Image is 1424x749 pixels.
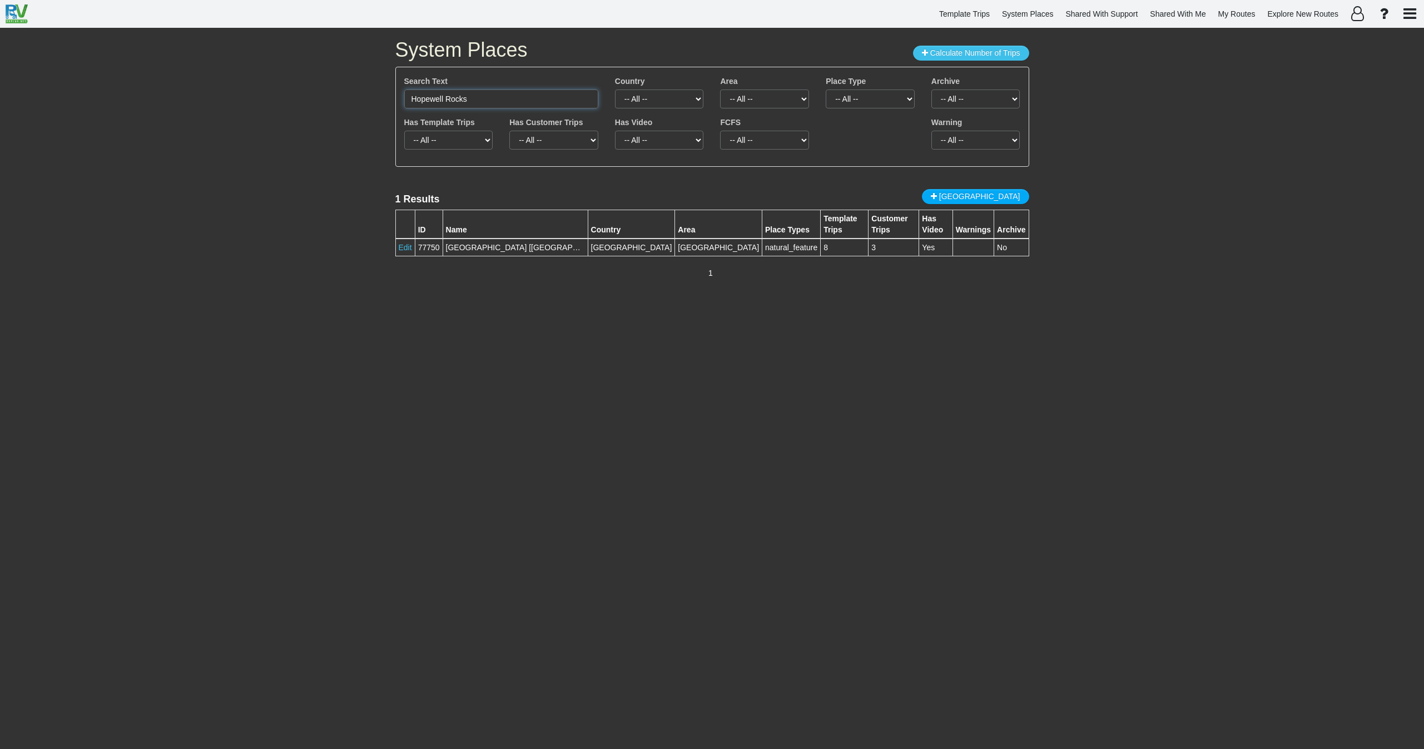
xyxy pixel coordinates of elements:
span: [GEOGRAPHIC_DATA] [939,192,1020,201]
label: Has Customer Trips [509,117,583,128]
div: [GEOGRAPHIC_DATA] [[GEOGRAPHIC_DATA]] [446,242,585,253]
label: Warning [931,117,962,128]
a: Explore New Routes [1262,3,1343,25]
label: Archive [931,76,960,87]
th: Place Types [762,210,821,239]
td: 77750 [415,239,443,256]
a: Template Trips [934,3,995,25]
th: Has Video [919,210,952,239]
span: No [997,243,1007,252]
label: Search Text [404,76,448,87]
label: FCFS [720,117,741,128]
span: Yes [922,243,935,252]
td: 3 [869,239,919,256]
span: System Places [1002,9,1054,18]
a: Shared With Support [1060,3,1143,25]
label: Has Template Trips [404,117,475,128]
span: My Routes [1218,9,1256,18]
a: Edit [399,243,412,252]
th: Area [675,210,762,239]
img: RvPlanetLogo.png [6,4,28,23]
label: Country [615,76,645,87]
label: Place Type [826,76,866,87]
th: Name [443,210,588,239]
th: Warnings [952,210,994,239]
span: Template Trips [939,9,990,18]
th: Template Trips [821,210,869,239]
th: Archive [994,210,1029,239]
a: System Places [997,3,1059,25]
span: Shared With Me [1150,9,1205,18]
th: Customer Trips [869,210,919,239]
div: natural_feature [765,242,817,253]
label: Area [720,76,737,87]
span: 1 [708,269,713,277]
label: Has Video [615,117,652,128]
td: [GEOGRAPHIC_DATA] [588,239,675,256]
td: [GEOGRAPHIC_DATA] [675,239,762,256]
span: Calculate Number of Trips [930,48,1020,57]
a: [GEOGRAPHIC_DATA] [922,189,1029,204]
a: My Routes [1213,3,1261,25]
td: 8 [821,239,869,256]
span: Explore New Routes [1267,9,1338,18]
a: Shared With Me [1145,3,1210,25]
th: ID [415,210,443,239]
button: Calculate Number of Trips [913,46,1029,61]
span: Shared With Support [1065,9,1138,18]
th: Country [588,210,675,239]
span: System Places [395,38,528,61]
lable: 1 Results [395,194,440,205]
